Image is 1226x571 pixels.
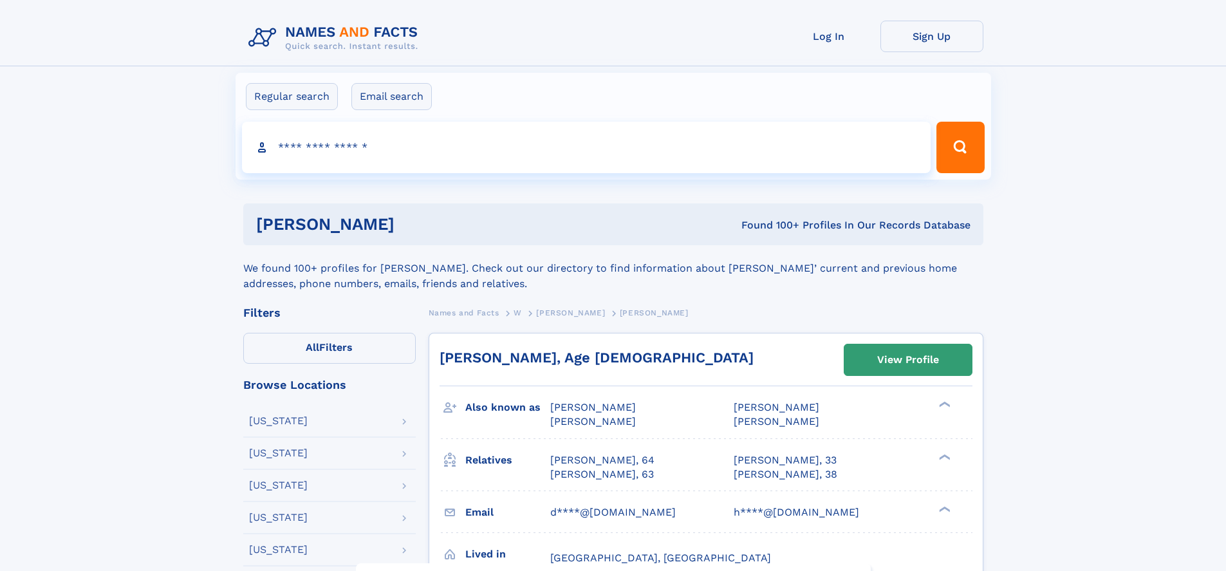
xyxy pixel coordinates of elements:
[536,304,605,321] a: [PERSON_NAME]
[256,216,568,232] h1: [PERSON_NAME]
[242,122,931,173] input: search input
[249,512,308,523] div: [US_STATE]
[243,333,416,364] label: Filters
[877,345,939,375] div: View Profile
[550,401,636,413] span: [PERSON_NAME]
[249,545,308,555] div: [US_STATE]
[465,543,550,565] h3: Lived in
[880,21,983,52] a: Sign Up
[243,21,429,55] img: Logo Names and Facts
[568,218,971,232] div: Found 100+ Profiles In Our Records Database
[936,122,984,173] button: Search Button
[734,401,819,413] span: [PERSON_NAME]
[844,344,972,375] a: View Profile
[734,415,819,427] span: [PERSON_NAME]
[550,415,636,427] span: [PERSON_NAME]
[465,449,550,471] h3: Relatives
[246,83,338,110] label: Regular search
[243,379,416,391] div: Browse Locations
[550,453,655,467] a: [PERSON_NAME], 64
[440,350,754,366] a: [PERSON_NAME], Age [DEMOGRAPHIC_DATA]
[620,308,689,317] span: [PERSON_NAME]
[936,453,951,461] div: ❯
[429,304,499,321] a: Names and Facts
[550,552,771,564] span: [GEOGRAPHIC_DATA], [GEOGRAPHIC_DATA]
[550,467,654,482] a: [PERSON_NAME], 63
[514,308,522,317] span: W
[734,453,837,467] a: [PERSON_NAME], 33
[249,416,308,426] div: [US_STATE]
[351,83,432,110] label: Email search
[249,448,308,458] div: [US_STATE]
[514,304,522,321] a: W
[536,308,605,317] span: [PERSON_NAME]
[249,480,308,491] div: [US_STATE]
[465,397,550,418] h3: Also known as
[936,505,951,513] div: ❯
[777,21,880,52] a: Log In
[936,400,951,409] div: ❯
[734,467,837,482] a: [PERSON_NAME], 38
[465,501,550,523] h3: Email
[243,307,416,319] div: Filters
[243,245,983,292] div: We found 100+ profiles for [PERSON_NAME]. Check out our directory to find information about [PERS...
[306,341,319,353] span: All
